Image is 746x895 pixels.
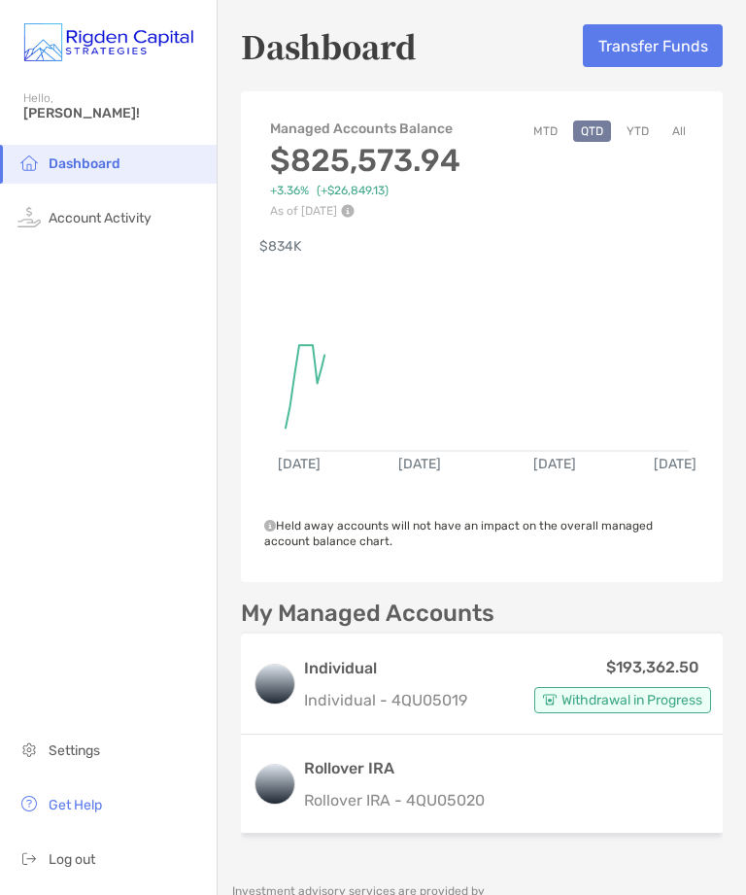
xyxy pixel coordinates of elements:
[654,456,696,472] text: [DATE]
[278,456,321,472] text: [DATE]
[664,120,694,142] button: All
[583,24,723,67] button: Transfer Funds
[543,693,557,706] img: Account Status icon
[270,204,460,218] p: As of [DATE]
[561,695,702,706] span: Withdrawal in Progress
[49,742,100,759] span: Settings
[270,120,460,137] h4: Managed Accounts Balance
[398,456,441,472] text: [DATE]
[17,151,41,174] img: household icon
[619,120,657,142] button: YTD
[241,23,417,68] h5: Dashboard
[255,665,294,704] img: logo account
[17,738,41,761] img: settings icon
[49,797,102,813] span: Get Help
[304,657,467,680] h3: Individual
[270,184,309,198] span: +3.36%
[17,205,41,228] img: activity icon
[49,210,152,226] span: Account Activity
[304,757,485,780] h3: Rollover IRA
[23,105,205,121] span: [PERSON_NAME]!
[241,602,494,626] p: My Managed Accounts
[264,519,653,548] span: Held away accounts will not have an impact on the overall managed account balance chart.
[573,120,611,142] button: QTD
[304,788,485,812] p: Rollover IRA - 4QU05020
[533,456,576,472] text: [DATE]
[259,238,302,255] text: $834K
[49,155,120,172] span: Dashboard
[606,655,699,679] p: $193,362.50
[341,204,355,218] img: Performance Info
[49,851,95,868] span: Log out
[17,846,41,870] img: logout icon
[526,120,565,142] button: MTD
[23,8,193,78] img: Zoe Logo
[17,792,41,815] img: get-help icon
[317,184,389,198] span: (+$26,849.13)
[304,688,467,712] p: Individual - 4QU05019
[270,142,460,179] h3: $825,573.94
[255,765,294,804] img: logo account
